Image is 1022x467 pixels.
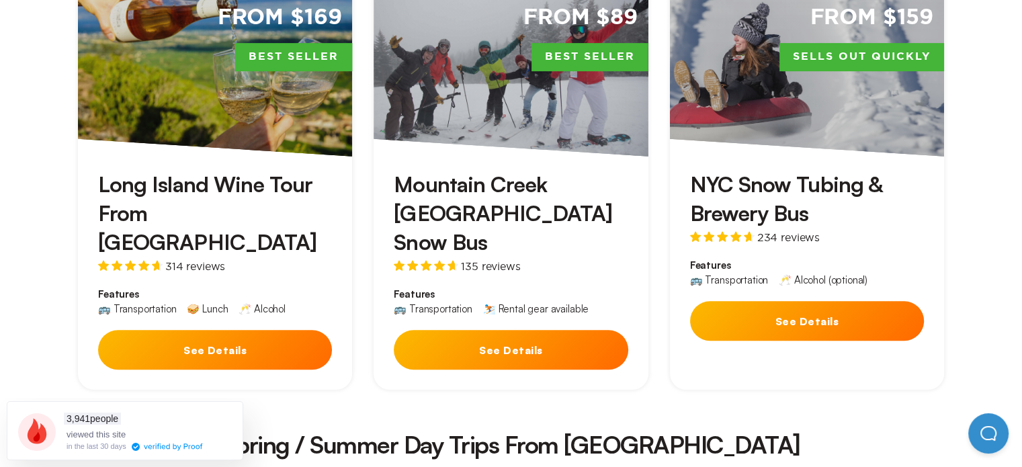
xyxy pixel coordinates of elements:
[98,304,176,314] div: 🚌 Transportation
[89,433,933,457] h2: Spring / Summer Day Trips From [GEOGRAPHIC_DATA]
[483,304,589,314] div: ⛷️ Rental gear available
[394,288,628,301] span: Features
[394,330,628,370] button: See Details
[779,275,867,285] div: 🥂 Alcohol (optional)
[67,429,126,439] span: viewed this site
[690,275,768,285] div: 🚌 Transportation
[67,413,90,424] span: 3,941
[523,3,638,32] span: From $89
[757,232,820,243] span: 234 reviews
[98,170,332,257] h3: Long Island Wine Tour From [GEOGRAPHIC_DATA]
[394,170,628,257] h3: Mountain Creek [GEOGRAPHIC_DATA] Snow Bus
[779,43,944,71] span: Sells Out Quickly
[218,3,342,32] span: From $169
[968,413,1009,454] iframe: Help Scout Beacon - Open
[98,288,332,301] span: Features
[690,301,924,341] button: See Details
[394,304,472,314] div: 🚌 Transportation
[64,413,121,425] span: people
[187,304,228,314] div: 🥪 Lunch
[67,443,126,450] div: in the last 30 days
[531,43,648,71] span: Best Seller
[239,304,286,314] div: 🥂 Alcohol
[690,170,924,228] h3: NYC Snow Tubing & Brewery Bus
[235,43,352,71] span: Best Seller
[690,259,924,272] span: Features
[810,3,933,32] span: From $159
[461,261,520,271] span: 135 reviews
[98,330,332,370] button: See Details
[165,261,225,271] span: 314 reviews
